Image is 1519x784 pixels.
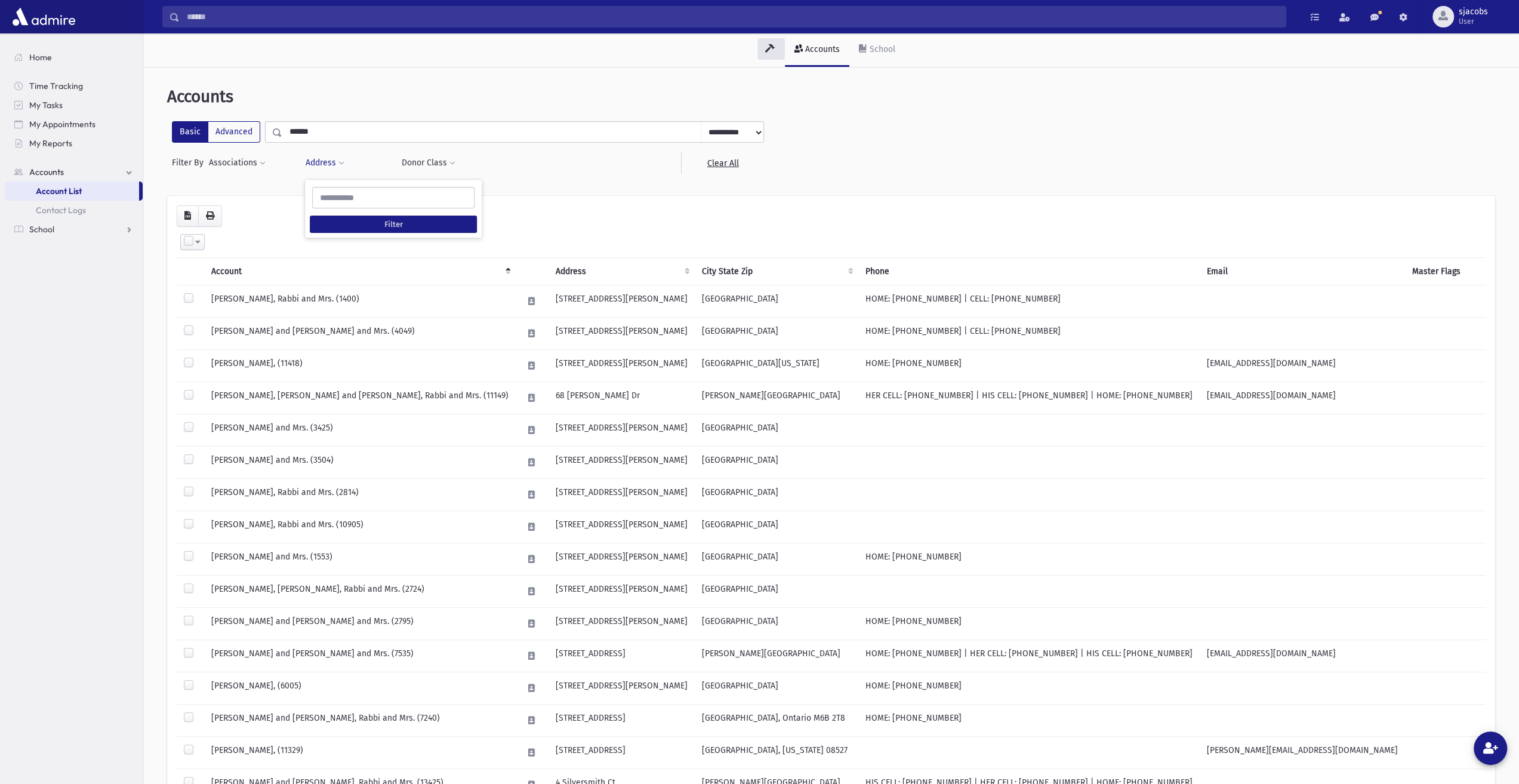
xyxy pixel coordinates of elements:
[29,81,83,91] span: Time Tracking
[5,134,143,153] a: My Reports
[5,48,143,67] a: Home
[858,607,1200,640] td: HOME: [PHONE_NUMBER]
[5,162,143,182] a: Accounts
[204,414,516,446] td: [PERSON_NAME] and Mrs. (3425)
[858,640,1200,672] td: HOME: [PHONE_NUMBER] | HER CELL: [PHONE_NUMBER] | HIS CELL: [PHONE_NUMBER]
[858,349,1200,382] td: HOME: [PHONE_NUMBER]
[858,382,1200,414] td: HER CELL: [PHONE_NUMBER] | HIS CELL: [PHONE_NUMBER] | HOME: [PHONE_NUMBER]
[5,182,139,201] a: Account List
[1200,257,1405,285] th: Email
[785,33,849,67] a: Accounts
[204,257,516,285] th: Account: activate to sort column descending
[695,317,858,349] td: [GEOGRAPHIC_DATA]
[5,96,143,115] a: My Tasks
[695,349,858,382] td: [GEOGRAPHIC_DATA][US_STATE]
[695,511,858,543] td: [GEOGRAPHIC_DATA]
[695,607,858,640] td: [GEOGRAPHIC_DATA]
[29,138,72,149] span: My Reports
[858,543,1200,575] td: HOME: [PHONE_NUMBER]
[10,5,78,29] img: AdmirePro
[5,201,143,220] a: Contact Logs
[549,414,695,446] td: [STREET_ADDRESS][PERSON_NAME]
[549,382,695,414] td: 68 [PERSON_NAME] Dr
[549,543,695,575] td: [STREET_ADDRESS][PERSON_NAME]
[1200,349,1405,382] td: [EMAIL_ADDRESS][DOMAIN_NAME]
[695,478,858,511] td: [GEOGRAPHIC_DATA]
[1405,257,1486,285] th: Master Flags
[204,317,516,349] td: [PERSON_NAME] and [PERSON_NAME] and Mrs. (4049)
[172,121,260,143] div: FilterModes
[549,704,695,736] td: [STREET_ADDRESS]
[310,216,477,233] button: Filter
[549,640,695,672] td: [STREET_ADDRESS]
[549,672,695,704] td: [STREET_ADDRESS][PERSON_NAME]
[177,205,199,227] button: CSV
[695,736,858,768] td: [GEOGRAPHIC_DATA], [US_STATE] 08527
[204,285,516,317] td: [PERSON_NAME], Rabbi and Mrs. (1400)
[305,152,345,174] button: Address
[5,115,143,134] a: My Appointments
[849,33,905,67] a: School
[549,736,695,768] td: [STREET_ADDRESS]
[858,704,1200,736] td: HOME: [PHONE_NUMBER]
[1200,640,1405,672] td: [EMAIL_ADDRESS][DOMAIN_NAME]
[204,704,516,736] td: [PERSON_NAME] and [PERSON_NAME], Rabbi and Mrs. (7240)
[695,575,858,607] td: [GEOGRAPHIC_DATA]
[1459,17,1488,26] span: User
[695,704,858,736] td: [GEOGRAPHIC_DATA], Ontario M6B 2T8
[401,152,456,174] button: Donor Class
[549,575,695,607] td: [STREET_ADDRESS][PERSON_NAME]
[1200,382,1405,414] td: [EMAIL_ADDRESS][DOMAIN_NAME]
[36,205,86,216] span: Contact Logs
[695,672,858,704] td: [GEOGRAPHIC_DATA]
[180,6,1286,27] input: Search
[549,446,695,478] td: [STREET_ADDRESS][PERSON_NAME]
[858,672,1200,704] td: HOME: [PHONE_NUMBER]
[172,156,208,169] span: Filter By
[208,121,260,143] label: Advanced
[695,382,858,414] td: [PERSON_NAME][GEOGRAPHIC_DATA]
[695,446,858,478] td: [GEOGRAPHIC_DATA]
[29,167,64,177] span: Accounts
[167,87,233,106] span: Accounts
[549,285,695,317] td: [STREET_ADDRESS][PERSON_NAME]
[695,640,858,672] td: [PERSON_NAME][GEOGRAPHIC_DATA]
[208,152,266,174] button: Associations
[695,285,858,317] td: [GEOGRAPHIC_DATA]
[549,317,695,349] td: [STREET_ADDRESS][PERSON_NAME]
[204,478,516,511] td: [PERSON_NAME], Rabbi and Mrs. (2814)
[36,186,82,196] span: Account List
[549,349,695,382] td: [STREET_ADDRESS][PERSON_NAME]
[5,220,143,239] a: School
[858,317,1200,349] td: HOME: [PHONE_NUMBER] | CELL: [PHONE_NUMBER]
[204,543,516,575] td: [PERSON_NAME] and Mrs. (1553)
[549,478,695,511] td: [STREET_ADDRESS][PERSON_NAME]
[29,52,52,63] span: Home
[204,511,516,543] td: [PERSON_NAME], Rabbi and Mrs. (10905)
[29,100,63,110] span: My Tasks
[803,44,840,54] div: Accounts
[198,205,222,227] button: Print
[1200,736,1405,768] td: [PERSON_NAME][EMAIL_ADDRESS][DOMAIN_NAME]
[695,543,858,575] td: [GEOGRAPHIC_DATA]
[858,285,1200,317] td: HOME: [PHONE_NUMBER] | CELL: [PHONE_NUMBER]
[172,121,208,143] label: Basic
[29,119,95,130] span: My Appointments
[204,575,516,607] td: [PERSON_NAME], [PERSON_NAME], Rabbi and Mrs. (2724)
[204,349,516,382] td: [PERSON_NAME], (11418)
[204,446,516,478] td: [PERSON_NAME] and Mrs. (3504)
[695,414,858,446] td: [GEOGRAPHIC_DATA]
[858,257,1200,285] th: Phone
[681,152,764,174] a: Clear All
[204,382,516,414] td: [PERSON_NAME], [PERSON_NAME] and [PERSON_NAME], Rabbi and Mrs. (11149)
[204,640,516,672] td: [PERSON_NAME] and [PERSON_NAME] and Mrs. (7535)
[549,257,695,285] th: Address : activate to sort column ascending
[695,257,858,285] th: City State Zip : activate to sort column ascending
[204,607,516,640] td: [PERSON_NAME] and [PERSON_NAME] and Mrs. (2795)
[549,511,695,543] td: [STREET_ADDRESS][PERSON_NAME]
[549,607,695,640] td: [STREET_ADDRESS][PERSON_NAME]
[1459,7,1488,17] span: sjacobs
[867,44,895,54] div: School
[204,736,516,768] td: [PERSON_NAME], (11329)
[5,76,143,96] a: Time Tracking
